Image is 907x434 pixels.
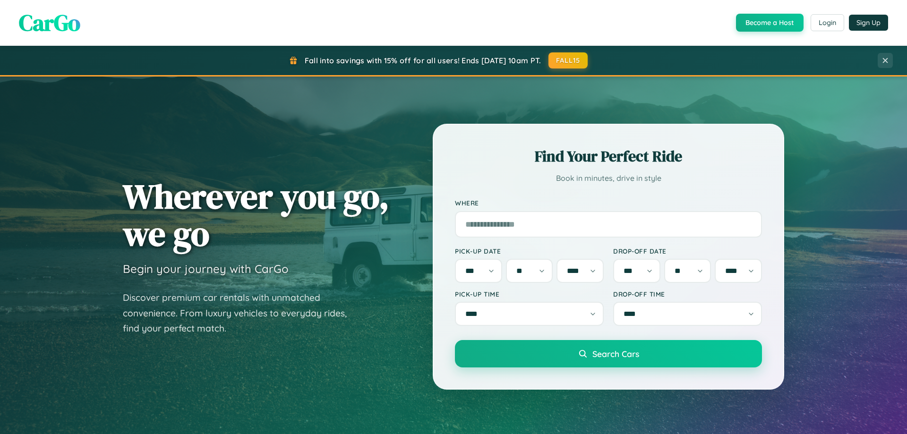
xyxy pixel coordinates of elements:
label: Drop-off Time [613,290,762,298]
span: CarGo [19,7,80,38]
p: Discover premium car rentals with unmatched convenience. From luxury vehicles to everyday rides, ... [123,290,359,336]
label: Pick-up Time [455,290,604,298]
button: Search Cars [455,340,762,367]
button: Login [811,14,844,31]
button: Become a Host [736,14,804,32]
button: FALL15 [548,52,588,68]
h1: Wherever you go, we go [123,178,389,252]
label: Drop-off Date [613,247,762,255]
p: Book in minutes, drive in style [455,171,762,185]
label: Where [455,199,762,207]
label: Pick-up Date [455,247,604,255]
h3: Begin your journey with CarGo [123,262,289,276]
h2: Find Your Perfect Ride [455,146,762,167]
button: Sign Up [849,15,888,31]
span: Search Cars [592,349,639,359]
span: Fall into savings with 15% off for all users! Ends [DATE] 10am PT. [305,56,541,65]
